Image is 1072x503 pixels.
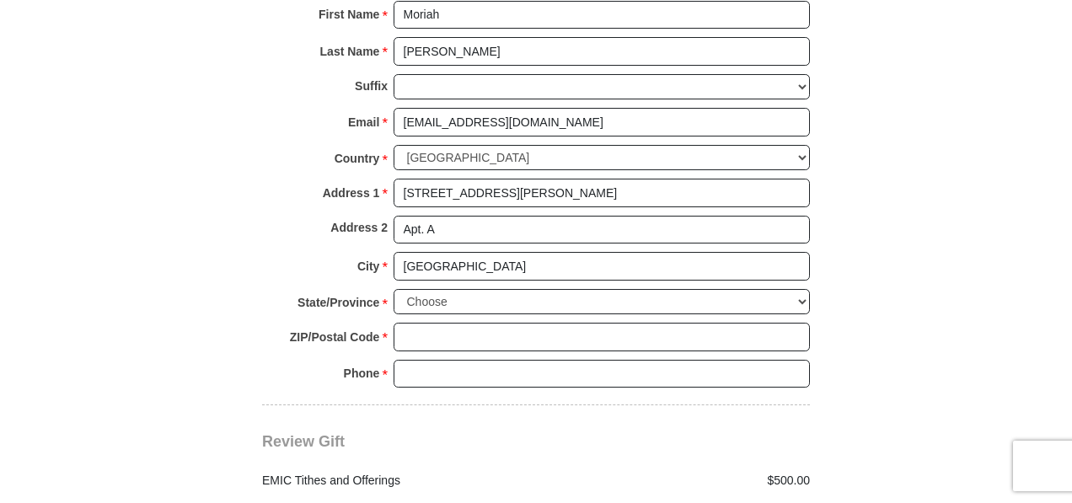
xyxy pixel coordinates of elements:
strong: ZIP/Postal Code [290,325,380,349]
strong: Phone [344,361,380,385]
strong: First Name [319,3,379,26]
strong: Country [335,147,380,170]
div: EMIC Tithes and Offerings [254,472,537,490]
strong: State/Province [297,291,379,314]
strong: Email [348,110,379,134]
strong: Address 2 [330,216,388,239]
strong: Last Name [320,40,380,63]
strong: Address 1 [323,181,380,205]
span: Review Gift [262,433,345,450]
strong: Suffix [355,74,388,98]
div: $500.00 [536,472,819,490]
strong: City [357,254,379,278]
